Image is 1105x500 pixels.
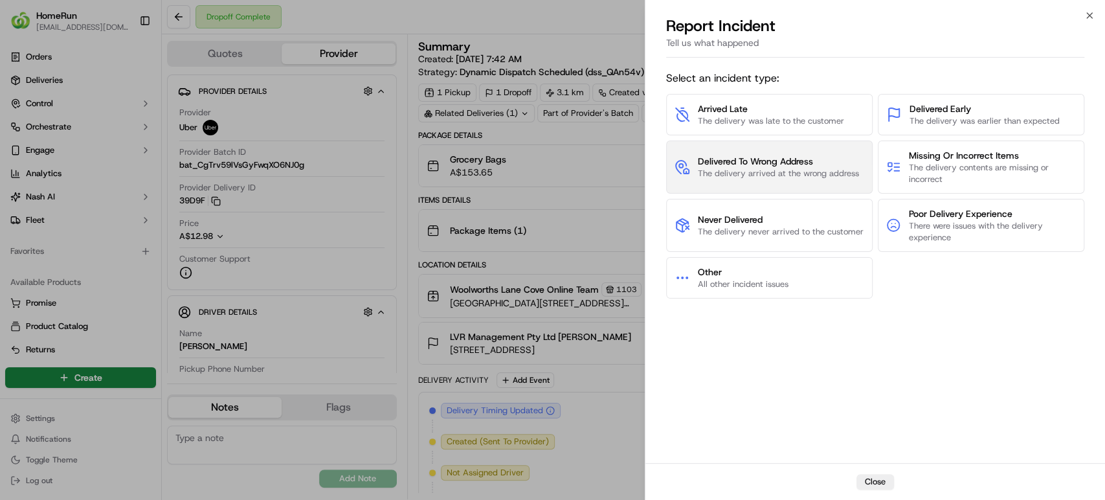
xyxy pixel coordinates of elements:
span: The delivery arrived at the wrong address [698,168,859,179]
button: Arrived LateThe delivery was late to the customer [666,94,873,135]
p: Report Incident [666,16,776,36]
span: Select an incident type: [666,71,1084,86]
span: The delivery contents are missing or incorrect [909,162,1076,185]
button: Missing Or Incorrect ItemsThe delivery contents are missing or incorrect [878,141,1084,194]
span: The delivery was late to the customer [698,115,844,127]
button: Never DeliveredThe delivery never arrived to the customer [666,199,873,252]
span: Missing Or Incorrect Items [909,149,1076,162]
span: There were issues with the delivery experience [908,220,1076,244]
span: All other incident issues [698,278,788,290]
div: Tell us what happened [666,36,1084,58]
span: Never Delivered [698,213,864,226]
button: OtherAll other incident issues [666,257,873,299]
span: Poor Delivery Experience [908,207,1076,220]
span: Delivered To Wrong Address [698,155,859,168]
span: The delivery never arrived to the customer [698,226,864,238]
span: Delivered Early [910,102,1060,115]
button: Close [856,474,894,490]
button: Poor Delivery ExperienceThere were issues with the delivery experience [878,199,1084,252]
button: Delivered EarlyThe delivery was earlier than expected [878,94,1084,135]
span: Other [698,266,788,278]
span: Arrived Late [698,102,844,115]
span: The delivery was earlier than expected [910,115,1060,127]
button: Delivered To Wrong AddressThe delivery arrived at the wrong address [666,141,873,194]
